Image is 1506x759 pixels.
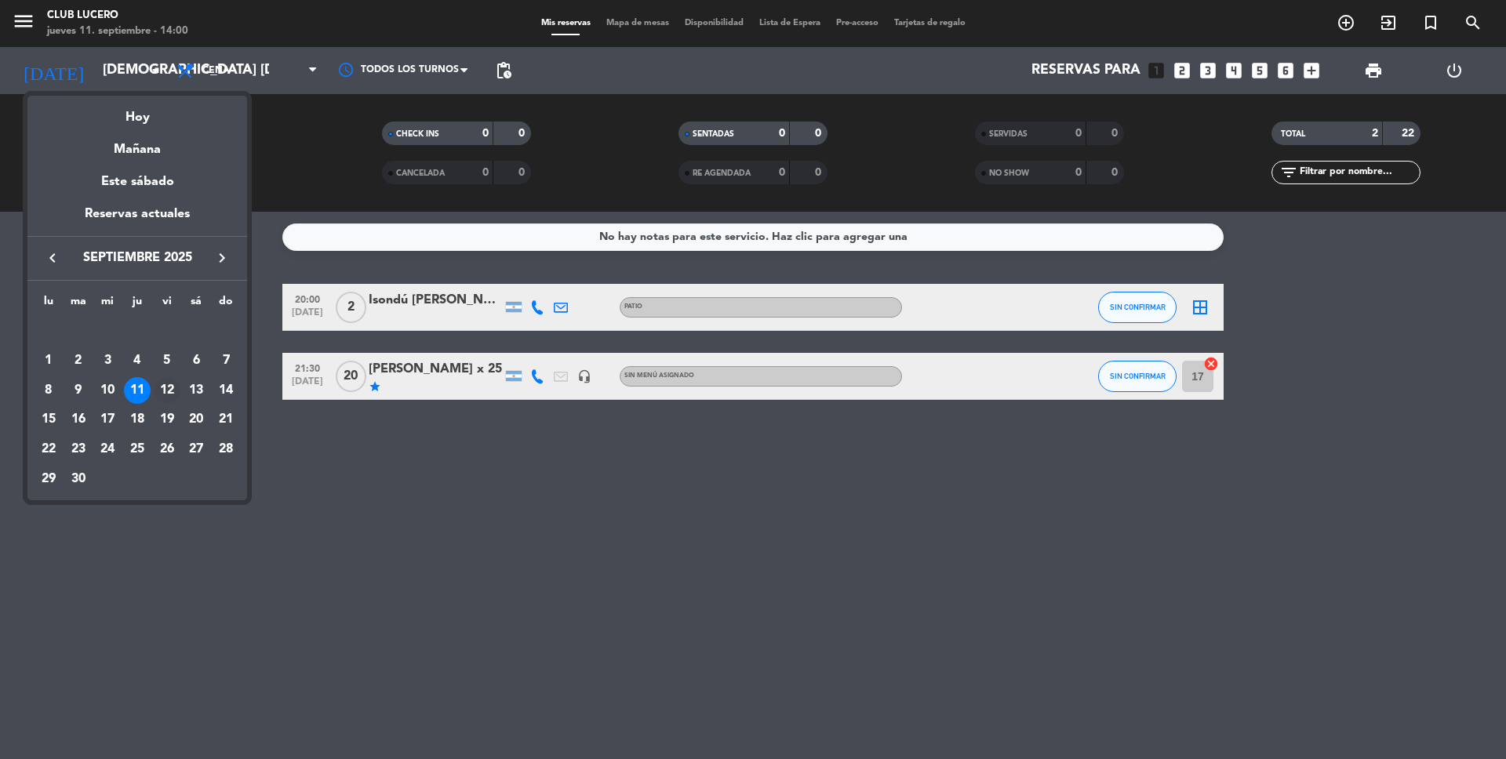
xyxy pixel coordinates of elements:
div: 18 [124,406,151,433]
td: 27 de septiembre de 2025 [182,434,212,464]
td: 24 de septiembre de 2025 [93,434,122,464]
td: 16 de septiembre de 2025 [64,405,93,434]
div: 22 [35,436,62,463]
td: 25 de septiembre de 2025 [122,434,152,464]
div: 4 [124,347,151,374]
td: 21 de septiembre de 2025 [211,405,241,434]
i: keyboard_arrow_right [213,249,231,267]
td: 19 de septiembre de 2025 [152,405,182,434]
div: 3 [94,347,121,374]
td: 18 de septiembre de 2025 [122,405,152,434]
td: 30 de septiembre de 2025 [64,464,93,494]
div: 12 [154,377,180,404]
th: lunes [34,292,64,317]
button: keyboard_arrow_left [38,248,67,268]
td: 6 de septiembre de 2025 [182,346,212,376]
td: 9 de septiembre de 2025 [64,376,93,405]
div: 15 [35,406,62,433]
div: 1 [35,347,62,374]
div: Reservas actuales [27,204,247,236]
td: 12 de septiembre de 2025 [152,376,182,405]
div: 16 [65,406,92,433]
div: 8 [35,377,62,404]
div: 27 [183,436,209,463]
i: keyboard_arrow_left [43,249,62,267]
th: domingo [211,292,241,317]
div: 5 [154,347,180,374]
div: Mañana [27,128,247,160]
td: 22 de septiembre de 2025 [34,434,64,464]
td: 7 de septiembre de 2025 [211,346,241,376]
td: 4 de septiembre de 2025 [122,346,152,376]
td: 20 de septiembre de 2025 [182,405,212,434]
td: 15 de septiembre de 2025 [34,405,64,434]
td: 2 de septiembre de 2025 [64,346,93,376]
div: 11 [124,377,151,404]
div: Hoy [27,96,247,128]
th: sábado [182,292,212,317]
div: 2 [65,347,92,374]
div: 10 [94,377,121,404]
td: 13 de septiembre de 2025 [182,376,212,405]
div: 9 [65,377,92,404]
td: 10 de septiembre de 2025 [93,376,122,405]
div: 23 [65,436,92,463]
div: 14 [213,377,239,404]
td: 26 de septiembre de 2025 [152,434,182,464]
td: 11 de septiembre de 2025 [122,376,152,405]
span: septiembre 2025 [67,248,208,268]
div: 28 [213,436,239,463]
div: 24 [94,436,121,463]
div: 7 [213,347,239,374]
div: Este sábado [27,160,247,204]
td: 8 de septiembre de 2025 [34,376,64,405]
div: 20 [183,406,209,433]
td: 29 de septiembre de 2025 [34,464,64,494]
button: keyboard_arrow_right [208,248,236,268]
div: 6 [183,347,209,374]
td: 1 de septiembre de 2025 [34,346,64,376]
td: 3 de septiembre de 2025 [93,346,122,376]
div: 29 [35,466,62,492]
div: 19 [154,406,180,433]
div: 25 [124,436,151,463]
div: 26 [154,436,180,463]
div: 17 [94,406,121,433]
td: SEP. [34,316,241,346]
td: 14 de septiembre de 2025 [211,376,241,405]
td: 23 de septiembre de 2025 [64,434,93,464]
th: jueves [122,292,152,317]
th: martes [64,292,93,317]
div: 30 [65,466,92,492]
td: 17 de septiembre de 2025 [93,405,122,434]
td: 5 de septiembre de 2025 [152,346,182,376]
div: 21 [213,406,239,433]
th: miércoles [93,292,122,317]
div: 13 [183,377,209,404]
td: 28 de septiembre de 2025 [211,434,241,464]
th: viernes [152,292,182,317]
